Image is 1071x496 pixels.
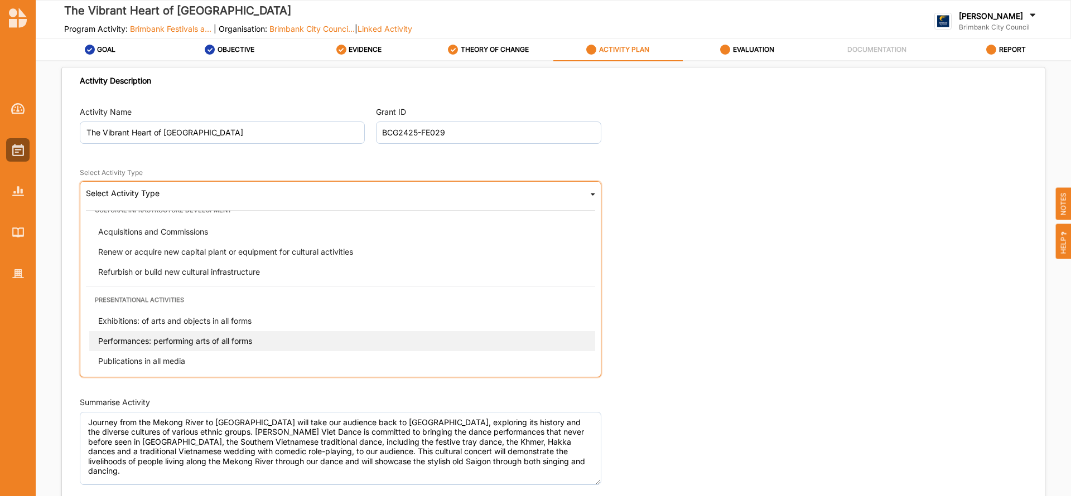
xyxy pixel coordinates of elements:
[9,8,27,28] img: logo
[80,412,601,485] textarea: Journey from the Mekong River to [GEOGRAPHIC_DATA] will take our audience back to [GEOGRAPHIC_DAT...
[934,13,952,30] img: logo
[376,106,406,118] div: Grant ID
[6,97,30,120] a: Dashboard
[599,45,649,54] label: ACTIVITY PLAN
[6,262,30,285] a: Organisation
[6,138,30,162] a: Activities
[6,179,30,203] a: Reports
[98,316,252,325] span: Exhibitions: of arts and objects in all forms
[999,45,1026,54] label: REPORT
[269,24,355,33] span: Brimbank City Counci...
[130,24,211,33] span: Brimbank Festivals a...
[959,23,1038,32] label: Brimbank City Council
[98,226,208,236] span: Acquisitions and Commissions
[86,294,595,305] div: Presentational activities
[80,168,143,177] div: Select Activity Type
[64,24,412,34] label: Program Activity: | Organisation: |
[218,45,254,54] label: OBJECTIVE
[98,356,185,366] span: Publications in all media
[959,11,1023,21] label: [PERSON_NAME]
[98,336,252,346] span: Performances: performing arts of all forms
[98,246,353,256] span: Renew or acquire new capital plant or equipment for cultural activities
[12,144,24,156] img: Activities
[847,45,906,54] label: DOCUMENTATION
[80,76,151,86] div: Activity Description
[349,45,382,54] label: EVIDENCE
[80,397,150,408] div: Summarise Activity
[12,269,24,279] img: Organisation
[733,45,774,54] label: EVALUATION
[86,189,160,197] div: Select Activity Type
[12,186,24,196] img: Reports
[12,227,24,237] img: Library
[11,103,25,114] img: Dashboard
[461,45,529,54] label: THEORY OF CHANGE
[64,2,412,20] label: The Vibrant Heart of [GEOGRAPHIC_DATA]
[358,24,412,33] span: Linked Activity
[80,106,132,118] div: Activity Name
[97,45,115,54] label: GOAL
[98,266,260,276] span: Refurbish or build new cultural infrastructure
[6,221,30,244] a: Library
[86,205,595,216] div: Cultural infrastructure development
